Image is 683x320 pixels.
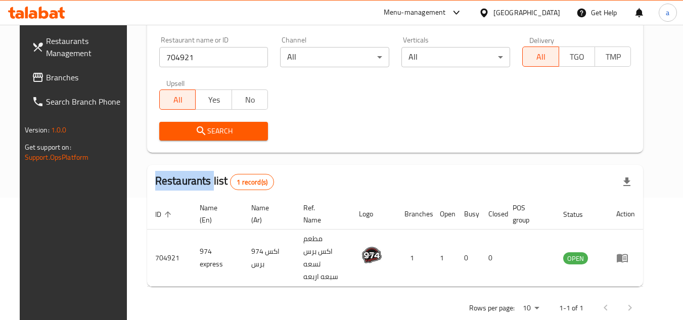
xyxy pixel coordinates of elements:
button: TMP [595,47,631,67]
span: 1 record(s) [231,177,274,187]
td: 1 [432,230,456,287]
span: POS group [513,202,543,226]
button: All [159,89,196,110]
table: enhanced table [147,199,644,287]
p: Rows per page: [469,302,515,314]
button: All [522,47,559,67]
div: Menu [616,252,635,264]
th: Action [608,199,643,230]
button: TGO [559,47,595,67]
td: 1 [396,230,432,287]
td: 704921 [147,230,192,287]
button: No [232,89,268,110]
span: Branches [46,71,126,83]
span: Get support on: [25,141,71,154]
div: All [401,47,510,67]
span: Version: [25,123,50,136]
span: Name (Ar) [251,202,283,226]
span: OPEN [563,253,588,264]
th: Busy [456,199,480,230]
th: Open [432,199,456,230]
label: Upsell [166,79,185,86]
span: Name (En) [200,202,232,226]
th: Branches [396,199,432,230]
div: Rows per page: [519,301,543,316]
div: All [280,47,389,67]
span: Ref. Name [303,202,339,226]
p: 1-1 of 1 [559,302,583,314]
th: Logo [351,199,396,230]
h2: Restaurants list [155,173,274,190]
td: 974 express [192,230,244,287]
input: Search for restaurant name or ID.. [159,47,268,67]
span: Search [167,125,260,138]
span: Restaurants Management [46,35,126,59]
a: Support.OpsPlatform [25,151,89,164]
span: TGO [563,50,591,64]
a: Branches [24,65,134,89]
button: Yes [195,89,232,110]
a: Search Branch Phone [24,89,134,114]
span: Status [563,208,596,220]
label: Delivery [529,36,555,43]
th: Closed [480,199,505,230]
td: 974 اكس برس [243,230,295,287]
span: 1.0.0 [51,123,67,136]
span: ID [155,208,174,220]
span: TMP [599,50,627,64]
td: 0 [480,230,505,287]
td: 0 [456,230,480,287]
div: [GEOGRAPHIC_DATA] [493,7,560,18]
div: Export file [615,170,639,194]
a: Restaurants Management [24,29,134,65]
span: Search Branch Phone [46,96,126,108]
span: Yes [200,93,227,107]
span: All [164,93,192,107]
div: Menu-management [384,7,446,19]
span: a [666,7,669,18]
span: No [236,93,264,107]
span: All [527,50,555,64]
div: OPEN [563,252,588,264]
button: Search [159,122,268,141]
h2: Restaurant search [159,12,631,27]
td: مطعم اكس برس تسعه سبعه اربعه [295,230,351,287]
img: 974 express [359,243,384,268]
